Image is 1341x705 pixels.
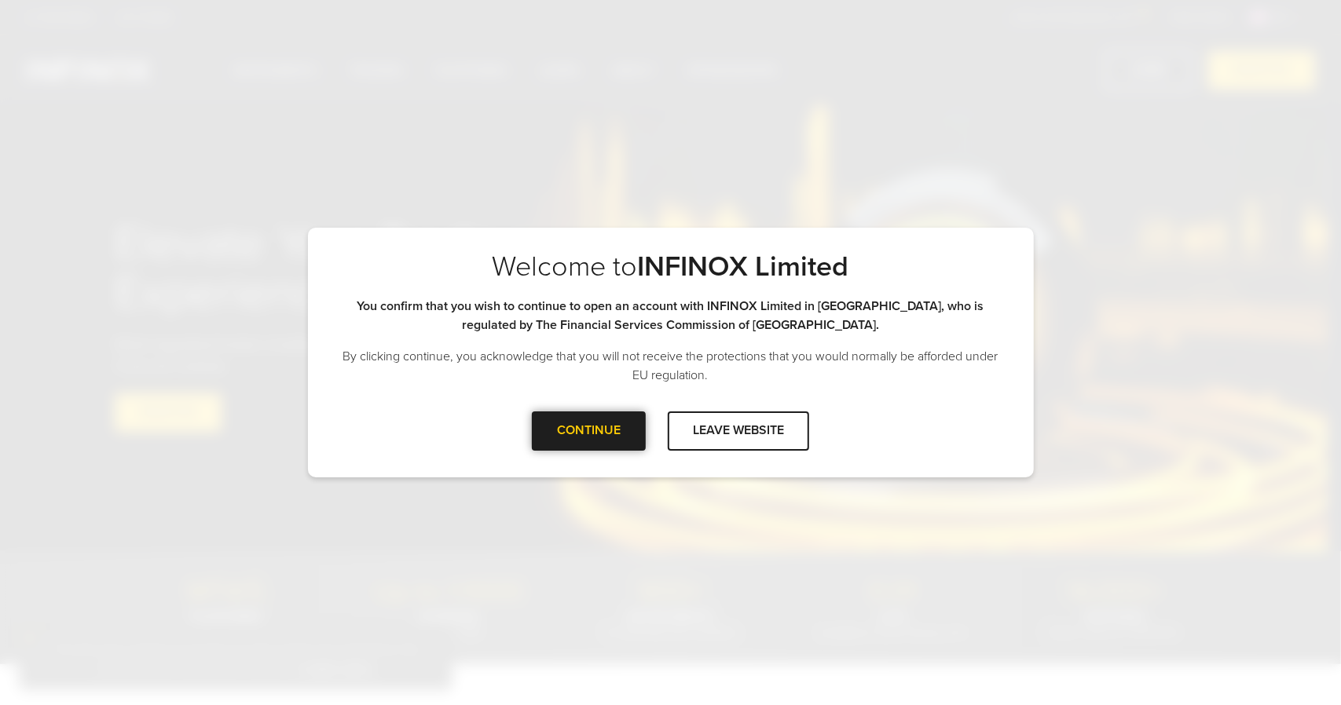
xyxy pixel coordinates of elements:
strong: INFINOX Limited [638,250,849,283]
p: By clicking continue, you acknowledge that you will not receive the protections that you would no... [339,347,1002,385]
p: Welcome to [339,250,1002,284]
div: CONTINUE [532,411,646,450]
strong: You confirm that you wish to continue to open an account with INFINOX Limited in [GEOGRAPHIC_DATA... [357,298,984,333]
div: LEAVE WEBSITE [668,411,809,450]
